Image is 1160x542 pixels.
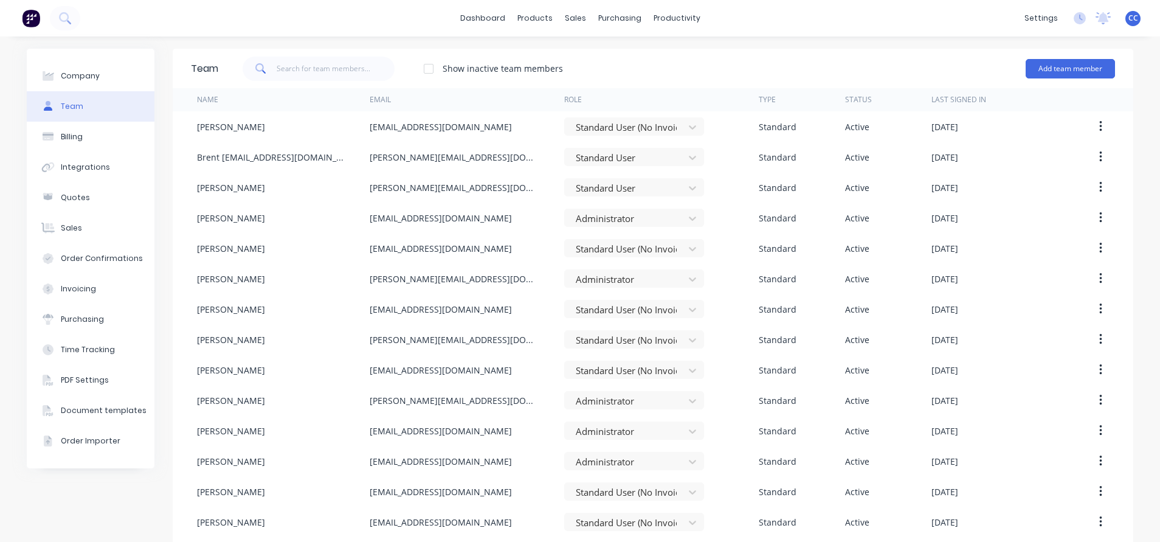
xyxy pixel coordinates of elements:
button: Purchasing [27,304,154,335]
div: Invoicing [61,283,96,294]
div: Standard [759,273,796,285]
div: Active [845,516,869,529]
div: [PERSON_NAME] [197,394,265,407]
div: [PERSON_NAME] [197,485,265,498]
button: Document templates [27,395,154,426]
button: Company [27,61,154,91]
div: Company [61,71,100,82]
div: Last signed in [931,94,986,105]
div: Purchasing [61,314,104,325]
div: Role [564,94,582,105]
div: Standard [759,516,796,529]
div: Active [845,455,869,468]
div: [EMAIL_ADDRESS][DOMAIN_NAME] [370,516,512,529]
div: [DATE] [931,425,958,437]
div: Standard [759,485,796,498]
div: [EMAIL_ADDRESS][DOMAIN_NAME] [370,242,512,255]
div: Active [845,485,869,498]
div: Standard [759,333,796,346]
div: Active [845,273,869,285]
div: [PERSON_NAME] [197,364,265,377]
div: [EMAIL_ADDRESS][DOMAIN_NAME] [370,120,512,133]
div: [DATE] [931,364,958,377]
div: productivity [647,9,706,27]
div: Standard [759,242,796,255]
div: Standard [759,120,796,133]
div: Time Tracking [61,344,115,355]
div: [PERSON_NAME] [197,212,265,224]
div: Status [845,94,872,105]
div: [DATE] [931,303,958,316]
div: Quotes [61,192,90,203]
div: [PERSON_NAME] [197,425,265,437]
div: PDF Settings [61,375,109,386]
div: Show inactive team members [443,62,563,75]
div: [DATE] [931,151,958,164]
div: products [511,9,559,27]
div: Sales [61,223,82,234]
div: [DATE] [931,516,958,529]
div: Brent [EMAIL_ADDRESS][DOMAIN_NAME] [197,151,345,164]
div: Active [845,364,869,377]
button: Invoicing [27,274,154,304]
div: [PERSON_NAME] [197,455,265,468]
div: Name [197,94,218,105]
div: purchasing [592,9,647,27]
div: Active [845,394,869,407]
div: Standard [759,364,796,377]
button: Time Tracking [27,335,154,365]
div: Active [845,425,869,437]
div: [PERSON_NAME][EMAIL_ADDRESS][DOMAIN_NAME] [370,151,540,164]
div: [PERSON_NAME] [197,242,265,255]
div: Email [370,94,391,105]
button: Add team member [1026,59,1115,78]
div: Active [845,242,869,255]
div: Standard [759,303,796,316]
a: dashboard [454,9,511,27]
div: [EMAIL_ADDRESS][DOMAIN_NAME] [370,485,512,498]
div: Standard [759,151,796,164]
div: Active [845,333,869,346]
div: [PERSON_NAME] [197,516,265,529]
input: Search for team members... [277,57,395,81]
div: [PERSON_NAME] [197,333,265,346]
button: PDF Settings [27,365,154,395]
button: Sales [27,213,154,243]
div: [DATE] [931,333,958,346]
div: [EMAIL_ADDRESS][DOMAIN_NAME] [370,212,512,224]
div: Active [845,120,869,133]
div: [DATE] [931,455,958,468]
div: [DATE] [931,242,958,255]
div: settings [1018,9,1064,27]
div: [EMAIL_ADDRESS][DOMAIN_NAME] [370,455,512,468]
div: Document templates [61,405,147,416]
div: [DATE] [931,273,958,285]
div: [PERSON_NAME][EMAIL_ADDRESS][DOMAIN_NAME] [370,181,540,194]
button: Integrations [27,152,154,182]
div: [PERSON_NAME] [197,181,265,194]
div: [DATE] [931,394,958,407]
div: [PERSON_NAME] [197,120,265,133]
span: CC [1128,13,1138,24]
div: Active [845,151,869,164]
button: Order Confirmations [27,243,154,274]
div: [DATE] [931,212,958,224]
div: [EMAIL_ADDRESS][DOMAIN_NAME] [370,364,512,377]
div: Active [845,212,869,224]
div: Type [759,94,776,105]
button: Team [27,91,154,122]
div: [PERSON_NAME] [197,303,265,316]
div: Active [845,303,869,316]
div: Standard [759,394,796,407]
img: Factory [22,9,40,27]
div: Order Importer [61,436,120,446]
button: Order Importer [27,426,154,456]
div: Billing [61,131,83,142]
div: Standard [759,455,796,468]
div: [DATE] [931,485,958,498]
div: [PERSON_NAME][EMAIL_ADDRESS][DOMAIN_NAME] [370,273,540,285]
div: Team [191,61,218,76]
div: sales [559,9,592,27]
div: [EMAIL_ADDRESS][DOMAIN_NAME] [370,303,512,316]
div: Integrations [61,162,110,173]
